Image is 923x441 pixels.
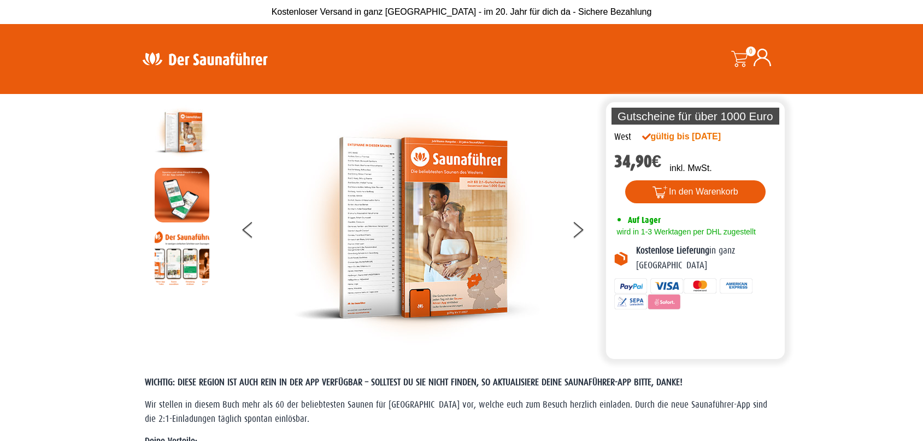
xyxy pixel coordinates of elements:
[636,245,709,256] b: Kostenlose Lieferung
[636,244,777,273] p: in ganz [GEOGRAPHIC_DATA]
[155,168,209,222] img: MOCKUP-iPhone_regional
[155,105,209,160] img: der-saunafuehrer-2025-west
[652,151,662,172] span: €
[642,130,745,143] div: gültig bis [DATE]
[612,108,780,125] p: Gutscheine für über 1000 Euro
[746,46,756,56] span: 0
[614,227,756,236] span: wird in 1-3 Werktagen per DHL zugestellt
[155,231,209,285] img: Anleitung7tn
[625,180,766,203] button: In den Warenkorb
[272,7,652,16] span: Kostenloser Versand in ganz [GEOGRAPHIC_DATA] - im 20. Jahr für dich da - Sichere Bezahlung
[669,162,712,175] p: inkl. MwSt.
[628,215,661,225] span: Auf Lager
[293,105,539,351] img: der-saunafuehrer-2025-west
[614,130,631,144] div: West
[614,151,662,172] bdi: 34,90
[145,377,683,387] span: WICHTIG: DIESE REGION IST AUCH REIN IN DER APP VERFÜGBAR – SOLLTEST DU SIE NICHT FINDEN, SO AKTUA...
[145,399,767,424] span: Wir stellen in diesem Buch mehr als 60 der beliebtesten Saunen für [GEOGRAPHIC_DATA] vor, welche ...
